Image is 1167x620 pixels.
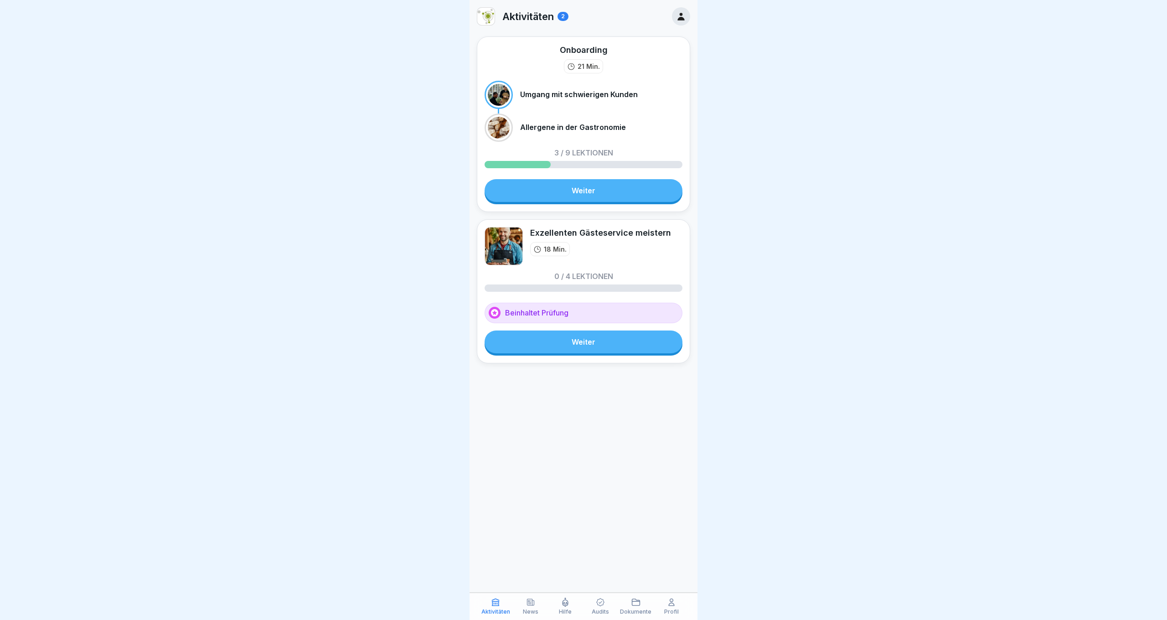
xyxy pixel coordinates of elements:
[481,609,510,615] p: Aktivitäten
[485,179,682,202] a: Weiter
[502,10,554,22] p: Aktivitäten
[554,273,613,280] p: 0 / 4 Lektionen
[544,244,567,254] p: 18 Min.
[554,149,613,156] p: 3 / 9 Lektionen
[520,90,638,99] p: Umgang mit schwierigen Kunden
[559,609,572,615] p: Hilfe
[485,227,523,265] img: dtpuh1fzz29x389f8gh0yfb4.png
[520,123,626,132] p: Allergene in der Gastronomie
[578,62,600,71] p: 21 Min.
[485,303,682,323] div: Beinhaltet Prüfung
[620,609,651,615] p: Dokumente
[592,609,609,615] p: Audits
[530,227,671,238] div: Exzellenten Gästeservice meistern
[558,12,568,21] div: 2
[523,609,538,615] p: News
[477,8,495,25] img: k3q59s2px30401949burpa2t.png
[560,44,608,56] div: Onboarding
[664,609,679,615] p: Profil
[485,331,682,353] a: Weiter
